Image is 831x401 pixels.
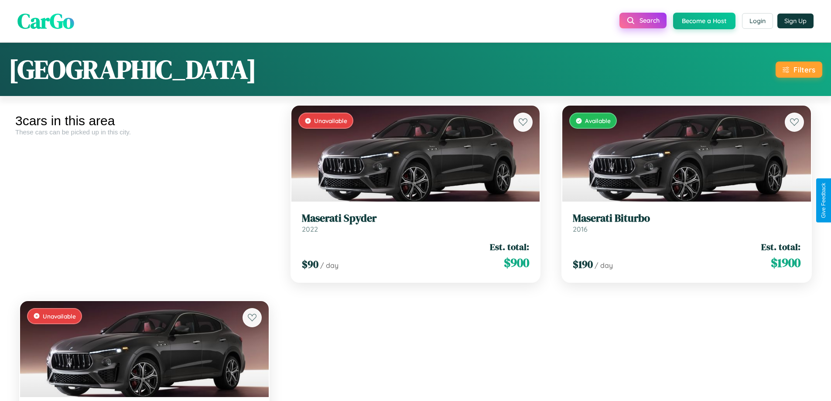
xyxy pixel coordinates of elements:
h3: Maserati Spyder [302,212,530,225]
h1: [GEOGRAPHIC_DATA] [9,51,256,87]
span: CarGo [17,7,74,35]
span: Available [585,117,611,124]
div: These cars can be picked up in this city. [15,128,274,136]
h3: Maserati Biturbo [573,212,800,225]
span: 2016 [573,225,588,233]
button: Search [619,13,667,28]
span: 2022 [302,225,318,233]
span: Unavailable [314,117,347,124]
button: Sign Up [777,14,814,28]
span: $ 190 [573,257,593,271]
button: Login [742,13,773,29]
div: Filters [793,65,815,74]
a: Maserati Spyder2022 [302,212,530,233]
span: $ 900 [504,254,529,271]
button: Become a Host [673,13,735,29]
div: 3 cars in this area [15,113,274,128]
span: Est. total: [761,240,800,253]
span: / day [595,261,613,270]
span: Unavailable [43,312,76,320]
span: $ 90 [302,257,318,271]
div: Give Feedback [821,183,827,218]
span: / day [320,261,339,270]
span: Est. total: [490,240,529,253]
button: Filters [776,62,822,78]
span: $ 1900 [771,254,800,271]
a: Maserati Biturbo2016 [573,212,800,233]
span: Search [639,17,660,24]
